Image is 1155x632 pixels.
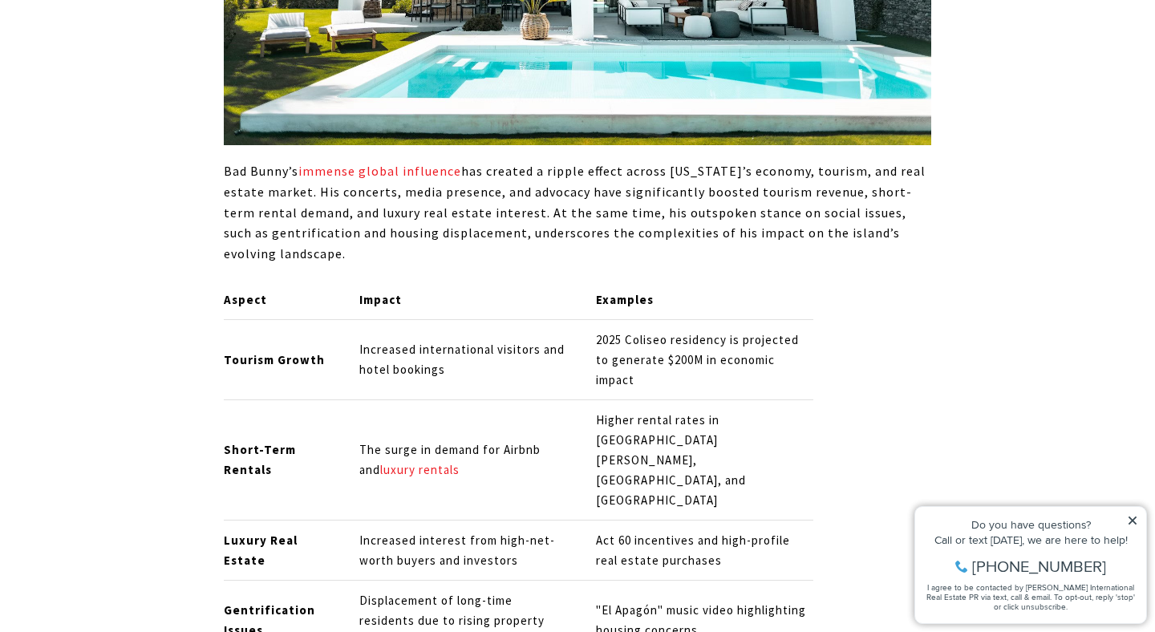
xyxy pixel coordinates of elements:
strong: Luxury Real Estate [224,533,298,568]
div: Do you have questions? [17,36,232,47]
p: Increased interest from high-net-worth buyers and investors [359,531,569,571]
div: Call or text [DATE], we are here to help! [17,51,232,63]
strong: Aspect [224,292,267,307]
p: Increased international visitors and hotel bookings [359,340,569,380]
strong: Examples [596,292,654,307]
span: I agree to be contacted by [PERSON_NAME] International Real Estate PR via text, call & email. To ... [20,99,229,129]
p: The surge in demand for Airbnb and [359,440,569,480]
span: [PHONE_NUMBER] [66,75,200,91]
p: Higher rental rates in [GEOGRAPHIC_DATA][PERSON_NAME], [GEOGRAPHIC_DATA], and [GEOGRAPHIC_DATA] [596,411,813,511]
p: Act 60 incentives and high-profile real estate purchases [596,531,813,571]
p: 2025 Coliseo residency is projected to generate $200M in economic impact [596,330,813,391]
strong: Tourism Growth [224,352,325,367]
a: luxury rentals - open in a new tab [380,462,460,477]
a: immense global influence - open in a new tab [298,163,461,179]
p: Bad Bunny’s has created a ripple effect across [US_STATE]’s economy, tourism, and real estate mar... [224,161,931,264]
strong: Short-Term Rentals [224,442,296,477]
strong: Impact [359,292,402,307]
